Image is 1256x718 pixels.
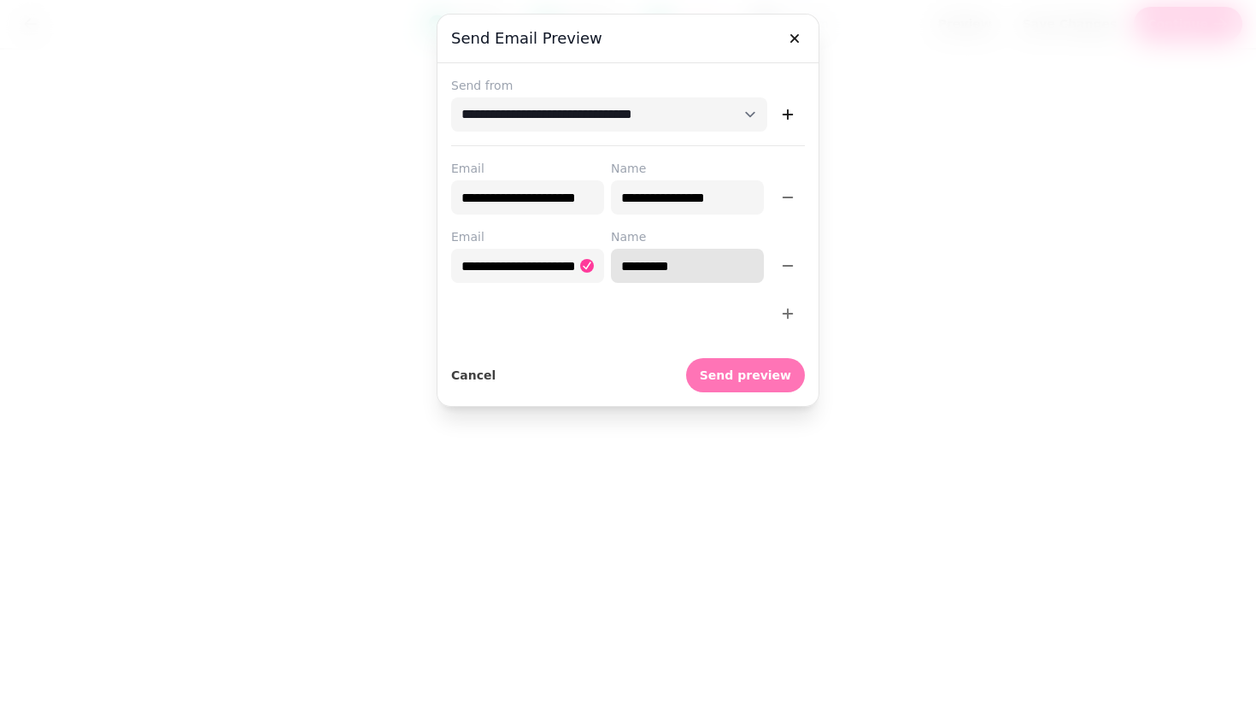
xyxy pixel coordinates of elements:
[700,369,791,381] span: Send preview
[451,228,604,245] label: Email
[611,160,764,177] label: Name
[451,28,805,49] h3: Send email preview
[451,369,496,381] span: Cancel
[451,358,496,392] button: Cancel
[611,228,764,245] label: Name
[451,77,805,94] label: Send from
[686,358,805,392] button: Send preview
[451,160,604,177] label: Email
